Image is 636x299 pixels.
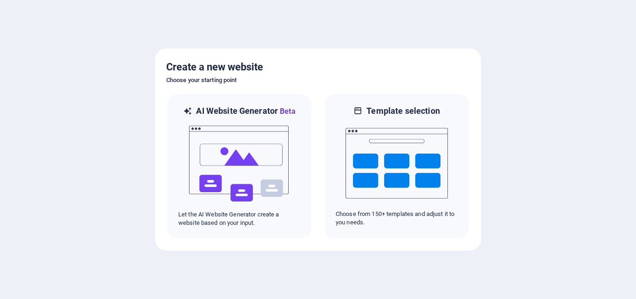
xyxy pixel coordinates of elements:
[166,75,470,86] h6: Choose your starting point
[324,93,470,239] div: Template selectionChoose from 150+ templates and adjust it to you needs.
[366,105,440,117] h6: Template selection
[166,60,470,75] h5: Create a new website
[336,210,458,227] p: Choose from 150+ templates and adjust it to you needs.
[178,210,300,227] p: Let the AI Website Generator create a website based on your input.
[196,105,295,117] h6: AI Website Generator
[188,117,291,210] img: ai
[278,107,296,116] span: Beta
[166,93,312,239] div: AI Website GeneratorBetaaiLet the AI Website Generator create a website based on your input.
